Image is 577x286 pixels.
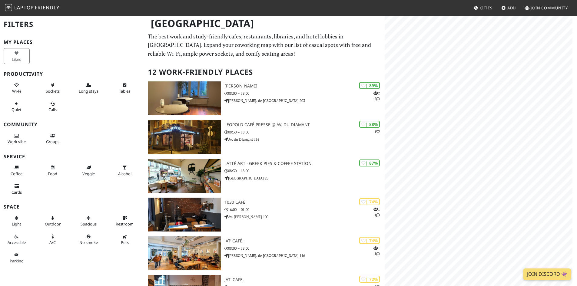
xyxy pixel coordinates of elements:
span: Natural light [12,221,21,227]
p: 08:30 – 18:00 [224,129,385,135]
a: Add [499,2,519,13]
span: Veggie [82,171,95,176]
p: The best work and study-friendly cafes, restaurants, libraries, and hotel lobbies in [GEOGRAPHIC_... [148,32,381,58]
a: LaptopFriendly LaptopFriendly [5,3,59,13]
h3: Productivity [4,71,141,77]
img: Jackie [148,81,221,115]
h2: Filters [4,15,141,34]
button: A/C [40,232,66,248]
span: Alcohol [118,171,131,176]
button: Alcohol [112,163,138,179]
h3: [PERSON_NAME] [224,84,385,89]
span: People working [8,139,26,144]
span: Quiet [12,107,22,112]
a: Join Discord 👾 [523,268,571,280]
span: Outdoor area [45,221,61,227]
button: Work vibe [4,131,30,147]
button: Wi-Fi [4,80,30,96]
div: | 87% [359,159,380,166]
img: JAT’ Café. [148,236,221,270]
button: Pets [112,232,138,248]
h3: Leopold Café Presse @ Av. du Diamant [224,122,385,127]
div: | 89% [359,82,380,89]
span: Video/audio calls [48,107,57,112]
button: Calls [40,99,66,115]
div: | 88% [359,121,380,128]
span: Air conditioned [49,240,56,245]
p: 08:30 – 18:00 [224,168,385,174]
button: Veggie [76,163,102,179]
span: Parking [10,258,24,264]
img: LaptopFriendly [5,4,12,11]
h3: 1030 Café [224,200,385,205]
p: [PERSON_NAME]. de [GEOGRAPHIC_DATA] 203 [224,98,385,104]
h3: Service [4,154,141,159]
span: Join Community [531,5,568,11]
div: | 74% [359,237,380,244]
button: Parking [4,250,30,266]
div: | 72% [359,276,380,283]
a: 1030 Café | 74% 11 1030 Café 16:00 – 01:00 Av. [PERSON_NAME] 100 [144,198,385,232]
p: Av. [PERSON_NAME] 100 [224,214,385,220]
p: 1 1 [373,206,380,218]
h2: 12 Work-Friendly Places [148,63,381,81]
span: Add [507,5,516,11]
img: 1030 Café [148,198,221,232]
img: Leopold Café Presse @ Av. du Diamant [148,120,221,154]
span: Group tables [46,139,59,144]
a: Cities [471,2,495,13]
p: 1 1 [373,245,380,257]
a: Join Community [522,2,570,13]
button: Sockets [40,80,66,96]
span: Accessible [8,240,26,245]
h3: Community [4,122,141,127]
a: JAT’ Café. | 74% 11 JAT’ Café. 08:00 – 18:00 [PERSON_NAME]. de [GEOGRAPHIC_DATA] 116 [144,236,385,270]
span: Spacious [81,221,97,227]
button: Accessible [4,232,30,248]
h3: JAT’ Café. [224,238,385,244]
span: Coffee [11,171,22,176]
span: Work-friendly tables [119,88,130,94]
span: Friendly [35,4,59,11]
button: Light [4,213,30,229]
button: Spacious [76,213,102,229]
button: No smoke [76,232,102,248]
span: Stable Wi-Fi [12,88,21,94]
span: Smoke free [79,240,98,245]
h3: Space [4,204,141,210]
a: Leopold Café Presse @ Av. du Diamant | 88% 1 Leopold Café Presse @ Av. du Diamant 08:30 – 18:00 A... [144,120,385,154]
span: Long stays [79,88,98,94]
span: Pet friendly [121,240,129,245]
p: 2 2 [373,90,380,102]
span: Food [48,171,57,176]
p: 1 [374,129,380,135]
div: | 74% [359,198,380,205]
button: Long stays [76,80,102,96]
a: Jackie | 89% 22 [PERSON_NAME] 08:00 – 18:00 [PERSON_NAME]. de [GEOGRAPHIC_DATA] 203 [144,81,385,115]
button: Food [40,163,66,179]
h1: [GEOGRAPHIC_DATA] [146,15,383,32]
p: 08:00 – 18:00 [224,90,385,96]
button: Outdoor [40,213,66,229]
p: 16:00 – 01:00 [224,207,385,212]
p: [GEOGRAPHIC_DATA] 28 [224,175,385,181]
span: Power sockets [46,88,60,94]
p: 08:00 – 18:00 [224,245,385,251]
img: Latté Art - Greek Pies & Coffee Station [148,159,221,193]
a: Latté Art - Greek Pies & Coffee Station | 87% Latté Art - Greek Pies & Coffee Station 08:30 – 18:... [144,159,385,193]
button: Coffee [4,163,30,179]
button: Groups [40,131,66,147]
span: Restroom [116,221,134,227]
h3: JAT' Cafe. [224,277,385,282]
button: Tables [112,80,138,96]
p: [PERSON_NAME]. de [GEOGRAPHIC_DATA] 116 [224,253,385,258]
button: Restroom [112,213,138,229]
p: Av. du Diamant 116 [224,136,385,142]
h3: My Places [4,39,141,45]
span: Credit cards [12,189,22,195]
button: Quiet [4,99,30,115]
h3: Latté Art - Greek Pies & Coffee Station [224,161,385,166]
span: Laptop [14,4,34,11]
span: Cities [480,5,492,11]
button: Cards [4,181,30,197]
